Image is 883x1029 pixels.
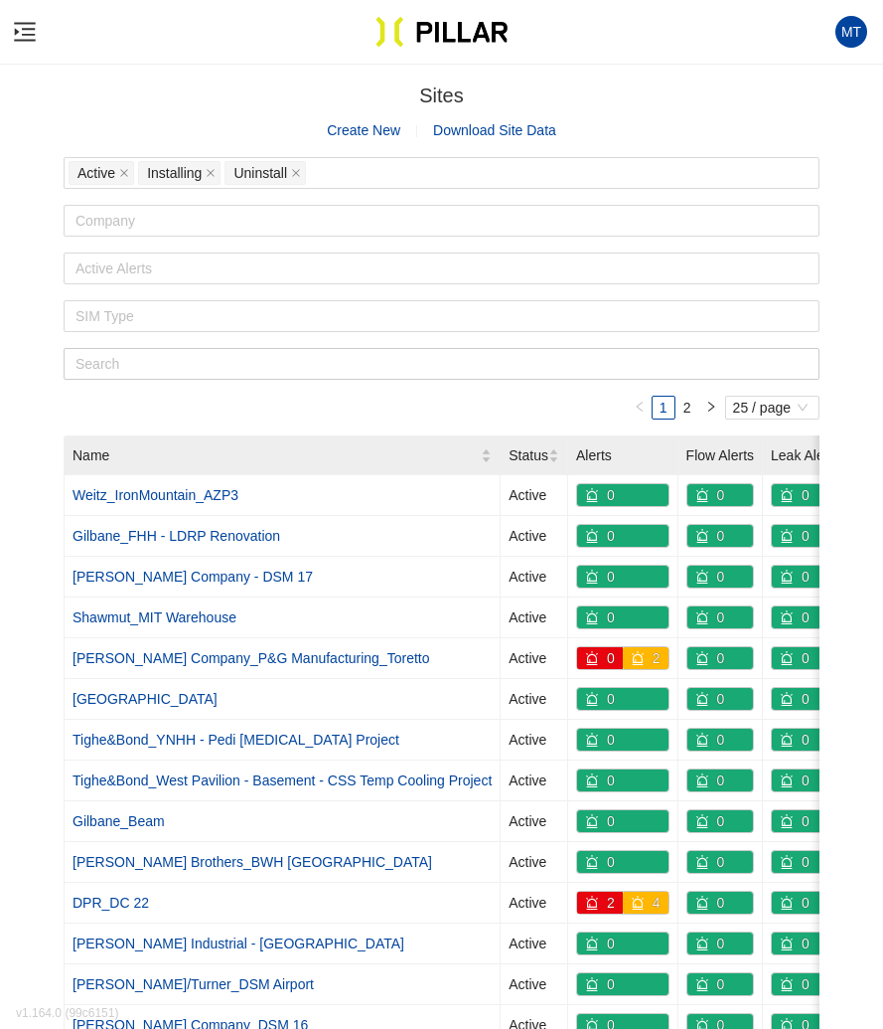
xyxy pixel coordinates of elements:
span: alert [695,570,717,584]
a: alert0 [577,528,623,544]
a: alert0 [687,936,733,951]
a: [PERSON_NAME] Company_P&G Manufacturing_Toretto [73,650,430,666]
span: alert [585,977,607,991]
span: alert [695,855,717,869]
a: alert0 [772,609,817,625]
span: alert [585,733,607,747]
span: close [119,168,129,180]
a: alert0 [577,772,623,788]
a: alert0 [772,936,817,951]
span: alert [780,610,802,624]
a: 1 [653,397,674,419]
a: alert2 [577,895,623,911]
span: alert [585,937,607,950]
a: Gilbane_FHH - LDRP Renovation [73,528,280,544]
a: alert0 [772,691,817,707]
td: Active [501,598,568,638]
a: alert0 [687,528,733,544]
td: Active [501,475,568,516]
a: Create New [327,122,400,138]
a: Shawmut_MIT Warehouse [73,609,236,625]
a: Gilbane_Beam [73,813,165,829]
span: Name [73,444,481,466]
span: close [291,168,301,180]
span: alert [695,937,717,950]
td: Active [501,761,568,801]
span: alert [780,651,802,665]
span: alert [695,692,717,706]
span: alert [695,529,717,543]
span: alert [585,855,607,869]
td: Active [501,679,568,720]
a: alert0 [772,895,817,911]
span: alert [585,610,607,624]
span: alert [695,610,717,624]
span: alert [780,733,802,747]
a: Weitz_IronMountain_AZP3 [73,487,238,503]
td: Active [501,638,568,679]
a: alert0 [577,569,623,585]
th: Flow Alerts [678,436,763,475]
img: Pillar Technologies [375,16,509,48]
li: Next Page [699,396,723,420]
td: Active [501,516,568,557]
a: alert0 [577,854,623,870]
th: Leak Alerts [763,436,848,475]
td: Active [501,883,568,924]
th: Alerts [568,436,678,475]
span: alert [585,651,607,665]
span: alert [695,773,717,787]
input: Search [64,348,819,380]
a: Tighe&Bond_West Pavilion - Basement - CSS Temp Cooling Project [73,772,492,788]
span: Sites [419,85,463,106]
span: alert [585,896,607,910]
a: alert0 [687,569,733,585]
span: MT [841,16,861,48]
span: alert [695,896,717,910]
span: alert [695,651,717,665]
a: alert0 [687,691,733,707]
a: alert0 [772,487,817,503]
span: alert [585,488,607,502]
span: Uninstall [233,162,287,184]
span: 25 / page [733,397,811,419]
span: alert [780,977,802,991]
a: alert0 [687,976,733,992]
a: alert0 [772,528,817,544]
a: alert0 [577,813,623,829]
span: menu-unfold [13,20,37,44]
span: alert [585,529,607,543]
td: Active [501,924,568,964]
span: left [634,401,646,413]
li: 2 [675,396,699,420]
a: alert0 [577,650,623,666]
a: alert0 [772,650,817,666]
span: Active [77,162,115,184]
a: [PERSON_NAME] Company - DSM 17 [73,569,313,585]
span: Download Site Data [433,122,556,138]
a: 2 [676,397,698,419]
span: right [705,401,717,413]
a: alert0 [577,609,623,625]
td: Active [501,801,568,842]
a: alert0 [772,772,817,788]
a: alert0 [577,936,623,951]
span: alert [585,692,607,706]
span: alert [780,814,802,828]
span: alert [631,896,653,910]
a: DPR_DC 22 [73,895,149,911]
a: [GEOGRAPHIC_DATA] [73,691,218,707]
span: alert [585,773,607,787]
div: Page Size [725,396,819,420]
li: 1 [652,396,675,420]
button: left [628,396,652,420]
a: alert2 [623,650,668,666]
a: alert0 [772,854,817,870]
a: alert0 [687,487,733,503]
a: [PERSON_NAME]/Turner_DSM Airport [73,976,314,992]
td: Active [501,720,568,761]
a: alert0 [577,487,623,503]
span: alert [585,570,607,584]
a: alert0 [772,732,817,748]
